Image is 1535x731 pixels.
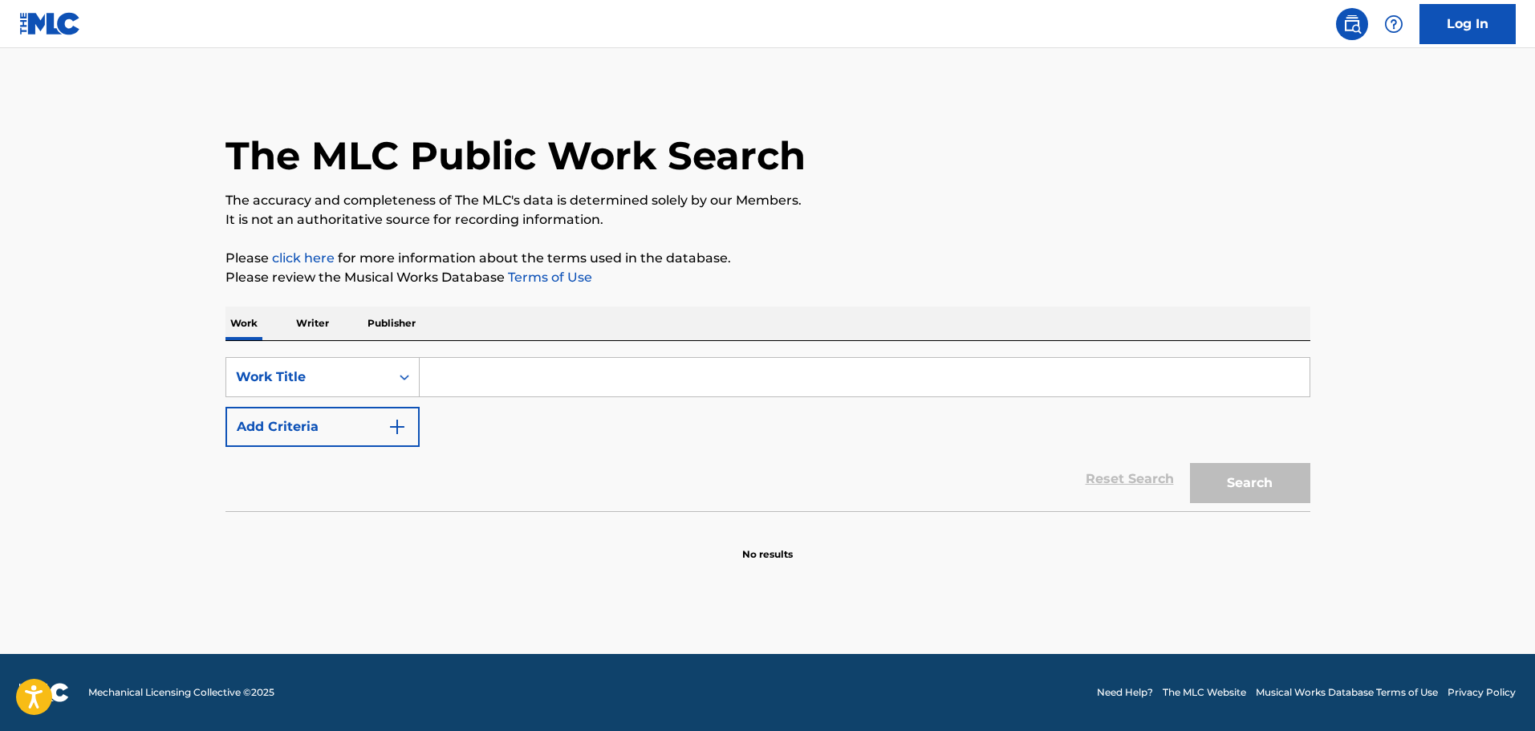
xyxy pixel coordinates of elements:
[225,191,1310,210] p: The accuracy and completeness of The MLC's data is determined solely by our Members.
[225,132,806,180] h1: The MLC Public Work Search
[225,307,262,340] p: Work
[225,268,1310,287] p: Please review the Musical Works Database
[19,12,81,35] img: MLC Logo
[1455,654,1535,731] iframe: Chat Widget
[291,307,334,340] p: Writer
[1419,4,1516,44] a: Log In
[225,357,1310,511] form: Search Form
[225,249,1310,268] p: Please for more information about the terms used in the database.
[1097,685,1153,700] a: Need Help?
[225,210,1310,229] p: It is not an authoritative source for recording information.
[1378,8,1410,40] div: Help
[225,407,420,447] button: Add Criteria
[1256,685,1438,700] a: Musical Works Database Terms of Use
[1448,685,1516,700] a: Privacy Policy
[1336,8,1368,40] a: Public Search
[236,368,380,387] div: Work Title
[1342,14,1362,34] img: search
[742,528,793,562] p: No results
[363,307,420,340] p: Publisher
[88,685,274,700] span: Mechanical Licensing Collective © 2025
[1163,685,1246,700] a: The MLC Website
[505,270,592,285] a: Terms of Use
[1384,14,1403,34] img: help
[388,417,407,437] img: 9d2ae6d4665cec9f34b9.svg
[272,250,335,266] a: click here
[19,683,69,702] img: logo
